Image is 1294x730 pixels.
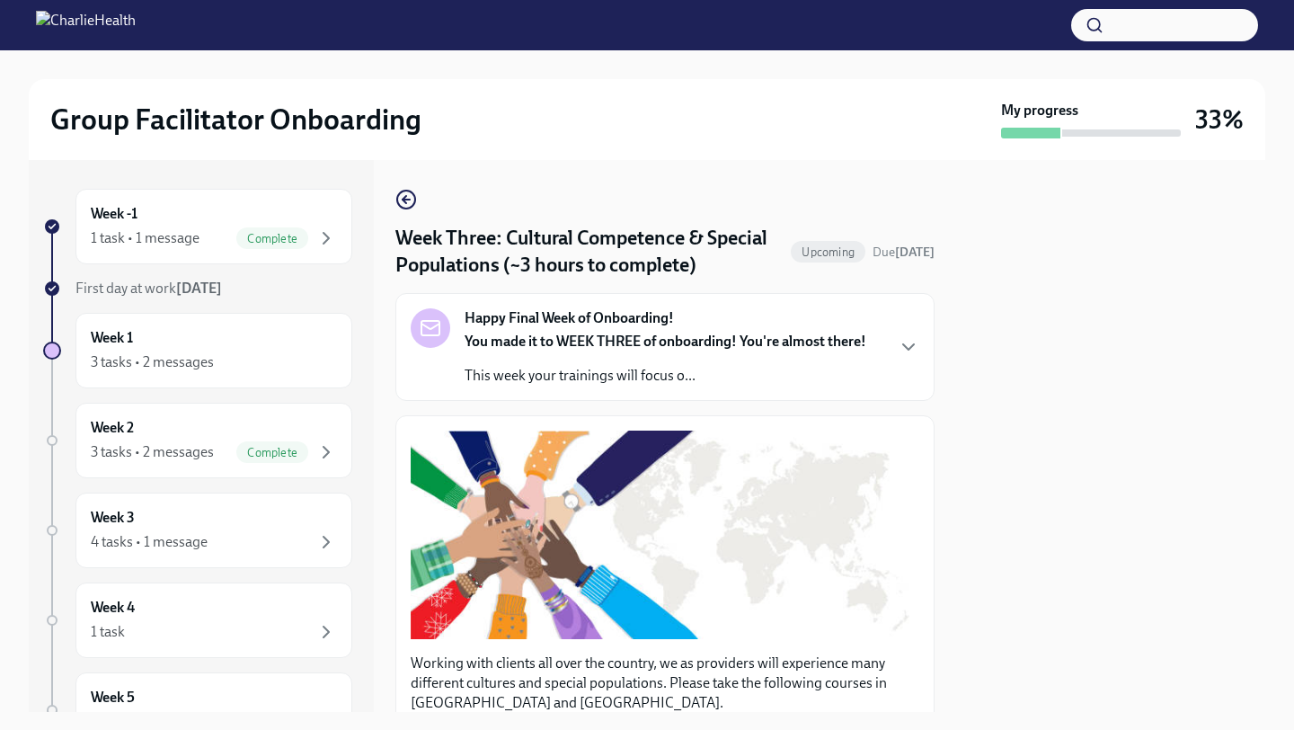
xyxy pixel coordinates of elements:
[91,442,214,462] div: 3 tasks • 2 messages
[43,313,352,388] a: Week 13 tasks • 2 messages
[91,352,214,372] div: 3 tasks • 2 messages
[465,308,674,328] strong: Happy Final Week of Onboarding!
[43,189,352,264] a: Week -11 task • 1 messageComplete
[895,245,935,260] strong: [DATE]
[176,280,222,297] strong: [DATE]
[91,228,199,248] div: 1 task • 1 message
[1001,101,1078,120] strong: My progress
[873,245,935,260] span: Due
[91,508,135,528] h6: Week 3
[395,225,784,279] h4: Week Three: Cultural Competence & Special Populations (~3 hours to complete)
[236,232,308,245] span: Complete
[91,532,208,552] div: 4 tasks • 1 message
[236,446,308,459] span: Complete
[43,583,352,658] a: Week 41 task
[411,431,919,639] button: Zoom image
[91,328,133,348] h6: Week 1
[91,204,137,224] h6: Week -1
[1195,103,1244,136] h3: 33%
[36,11,136,40] img: CharlieHealth
[91,688,135,708] h6: Week 5
[411,654,919,713] p: Working with clients all over the country, we as providers will experience many different culture...
[91,622,125,642] div: 1 task
[91,418,134,438] h6: Week 2
[91,598,135,618] h6: Week 4
[43,493,352,568] a: Week 34 tasks • 1 message
[43,403,352,478] a: Week 23 tasks • 2 messagesComplete
[43,279,352,298] a: First day at work[DATE]
[465,366,866,386] p: This week your trainings will focus o...
[873,244,935,261] span: September 8th, 2025 07:00
[465,333,866,350] strong: You made it to WEEK THREE of onboarding! You're almost there!
[50,102,421,138] h2: Group Facilitator Onboarding
[791,245,865,259] span: Upcoming
[75,280,222,297] span: First day at work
